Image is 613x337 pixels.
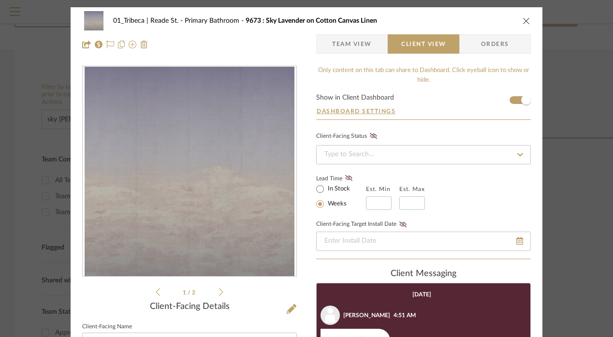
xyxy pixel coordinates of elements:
[192,290,197,295] span: 2
[316,145,531,164] input: Type to Search…
[522,16,531,25] button: close
[316,66,531,85] div: Only content on this tab can share to Dashboard. Click eyeball icon to show or hide.
[113,17,185,24] span: 01_Tribeca | Reade St.
[332,34,372,54] span: Team View
[399,186,425,192] label: Est. Max
[85,67,294,277] img: 088b39d0-3a63-4c0d-aaf7-ca860a2effd7_436x436.jpg
[140,41,148,48] img: Remove from project
[82,302,297,312] div: Client-Facing Details
[316,132,380,141] div: Client-Facing Status
[396,221,409,228] button: Client-Facing Target Install Date
[343,311,390,320] div: [PERSON_NAME]
[82,11,105,30] img: 088b39d0-3a63-4c0d-aaf7-ca860a2effd7_48x40.jpg
[326,200,347,208] label: Weeks
[246,17,377,24] span: 9673 : Sky Lavender on Cotton Canvas Linen
[412,291,431,298] div: [DATE]
[321,306,340,325] img: user_avatar.png
[394,311,416,320] div: 4:51 AM
[316,232,531,251] input: Enter Install Date
[316,107,396,116] button: Dashboard Settings
[470,34,520,54] span: Orders
[185,17,246,24] span: Primary Bathroom
[183,290,188,295] span: 1
[188,290,192,295] span: /
[326,185,350,193] label: In Stock
[316,269,531,279] div: client Messaging
[83,67,296,277] div: 0
[401,34,446,54] span: Client View
[366,186,391,192] label: Est. Min
[316,174,366,183] label: Lead Time
[342,174,355,183] button: Lead Time
[316,183,366,210] mat-radio-group: Select item type
[82,324,132,329] label: Client-Facing Name
[316,221,409,228] label: Client-Facing Target Install Date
